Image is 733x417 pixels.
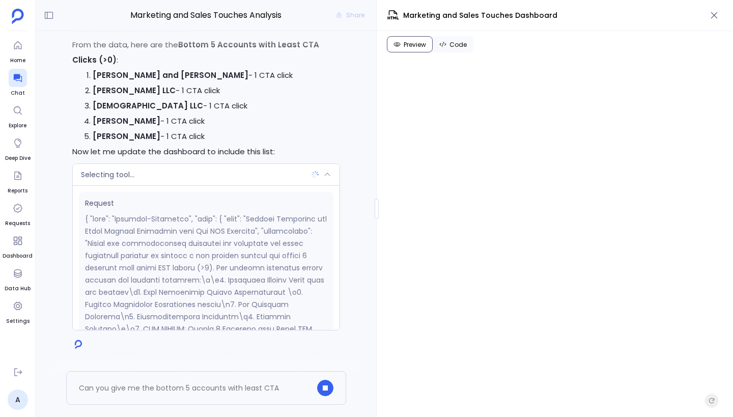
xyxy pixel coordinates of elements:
li: - 1 CTA click [93,68,340,83]
li: - 1 CTA click [93,83,340,98]
p: Now let me update the dashboard to include this list: [72,144,340,159]
img: petavue logo [12,9,24,24]
li: - 1 CTA click [93,129,340,144]
a: Settings [6,297,30,325]
span: Settings [6,317,30,325]
a: Requests [5,199,30,228]
button: Preview [387,36,433,52]
span: Home [9,57,27,65]
p: From the data, here are the : [72,37,340,68]
span: Data Hub [5,285,31,293]
li: - 1 CTA click [93,98,340,114]
span: Reports [8,187,27,195]
span: Preview [404,41,426,49]
span: Selecting tool... [81,170,134,180]
strong: [PERSON_NAME] [93,116,160,126]
span: Dashboard [3,252,33,260]
span: Chat [9,89,27,97]
span: Explore [9,122,27,130]
a: Chat [9,69,27,97]
iframe: Sandpack Preview [387,57,723,412]
strong: [PERSON_NAME] LLC [93,85,176,96]
li: - 1 CTA click [93,114,340,129]
span: Marketing and Sales Touches Dashboard [403,10,557,21]
a: A [8,390,28,410]
span: Request [85,198,327,209]
a: Explore [9,101,27,130]
a: Reports [8,166,27,195]
span: Deep Dive [5,154,31,162]
strong: [DEMOGRAPHIC_DATA] LLC [93,100,203,111]
span: Requests [5,219,30,228]
button: Code [433,36,473,52]
span: Code [449,41,467,49]
strong: [PERSON_NAME] [93,131,160,142]
strong: [PERSON_NAME] and [PERSON_NAME] [93,70,248,80]
a: Deep Dive [5,134,31,162]
a: Home [9,36,27,65]
span: Marketing and Sales Touches Analysis [112,9,300,22]
a: Dashboard [3,232,33,260]
a: Data Hub [5,264,31,293]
